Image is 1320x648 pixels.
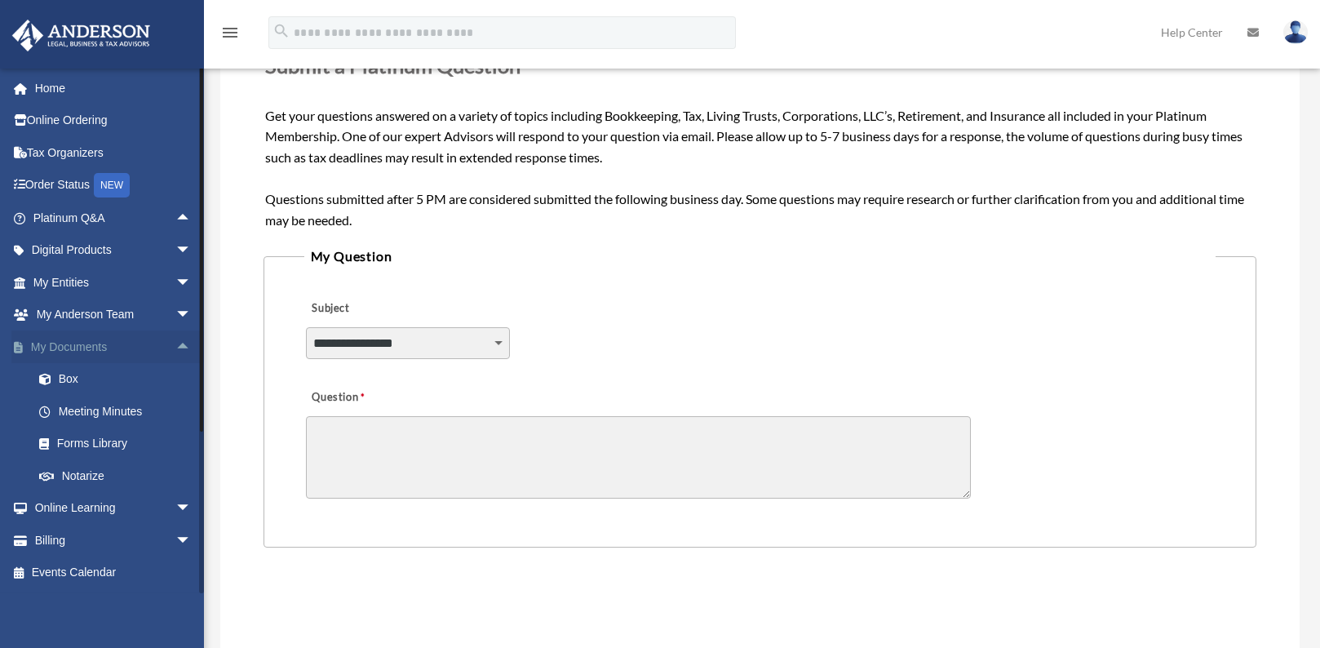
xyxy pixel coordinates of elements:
[175,266,208,300] span: arrow_drop_down
[11,557,216,589] a: Events Calendar
[11,202,216,234] a: Platinum Q&Aarrow_drop_up
[304,245,1216,268] legend: My Question
[175,299,208,332] span: arrow_drop_down
[11,72,216,104] a: Home
[11,234,216,267] a: Digital Productsarrow_drop_down
[1283,20,1308,44] img: User Pic
[23,459,216,492] a: Notarize
[11,524,216,557] a: Billingarrow_drop_down
[11,266,216,299] a: My Entitiesarrow_drop_down
[23,428,216,460] a: Forms Library
[11,331,216,363] a: My Documentsarrow_drop_up
[220,29,240,42] a: menu
[94,173,130,198] div: NEW
[306,297,461,320] label: Subject
[175,202,208,235] span: arrow_drop_up
[23,363,216,396] a: Box
[175,331,208,364] span: arrow_drop_up
[7,20,155,51] img: Anderson Advisors Platinum Portal
[11,492,216,525] a: Online Learningarrow_drop_down
[272,22,290,40] i: search
[175,524,208,557] span: arrow_drop_down
[23,395,216,428] a: Meeting Minutes
[175,234,208,268] span: arrow_drop_down
[11,136,216,169] a: Tax Organizers
[11,299,216,331] a: My Anderson Teamarrow_drop_down
[11,104,216,137] a: Online Ordering
[220,23,240,42] i: menu
[306,386,432,409] label: Question
[11,169,216,202] a: Order StatusNEW
[175,492,208,526] span: arrow_drop_down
